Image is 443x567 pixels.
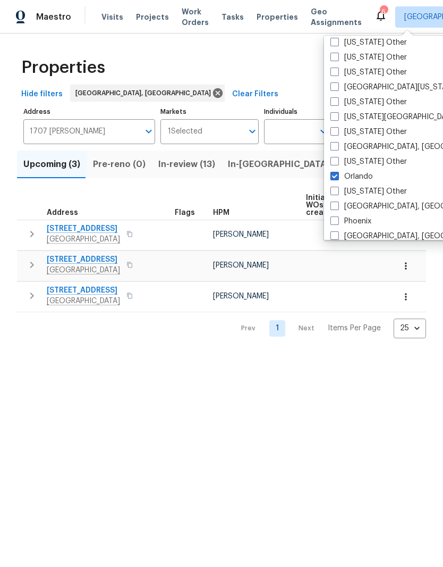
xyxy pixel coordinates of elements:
[23,157,80,172] span: Upcoming (3)
[269,320,285,337] a: Goto page 1
[141,124,156,139] button: Open
[23,109,155,115] label: Address
[245,124,260,139] button: Open
[231,319,426,338] nav: Pagination Navigation
[330,156,407,167] label: [US_STATE] Other
[311,6,362,28] span: Geo Assignments
[221,13,244,21] span: Tasks
[175,209,195,216] span: Flags
[394,314,426,342] div: 25
[136,12,169,22] span: Projects
[330,97,407,107] label: [US_STATE] Other
[257,12,298,22] span: Properties
[36,12,71,22] span: Maestro
[93,157,146,172] span: Pre-reno (0)
[330,67,407,78] label: [US_STATE] Other
[21,62,105,73] span: Properties
[232,88,278,101] span: Clear Filters
[213,293,269,300] span: [PERSON_NAME]
[213,262,269,269] span: [PERSON_NAME]
[213,209,229,216] span: HPM
[160,109,259,115] label: Markets
[168,127,202,136] span: 1 Selected
[47,209,78,216] span: Address
[264,109,330,115] label: Individuals
[330,171,373,182] label: Orlando
[316,124,331,139] button: Open
[330,37,407,48] label: [US_STATE] Other
[75,88,215,98] span: [GEOGRAPHIC_DATA], [GEOGRAPHIC_DATA]
[330,186,407,197] label: [US_STATE] Other
[182,6,209,28] span: Work Orders
[306,194,336,216] span: Initial WOs created
[228,157,345,172] span: In-[GEOGRAPHIC_DATA] (6)
[101,12,123,22] span: Visits
[213,231,269,238] span: [PERSON_NAME]
[328,323,381,333] p: Items Per Page
[330,52,407,63] label: [US_STATE] Other
[380,6,387,17] div: 6
[21,88,63,101] span: Hide filters
[330,127,407,137] label: [US_STATE] Other
[17,85,67,104] button: Hide filters
[228,85,283,104] button: Clear Filters
[70,85,225,102] div: [GEOGRAPHIC_DATA], [GEOGRAPHIC_DATA]
[330,216,371,227] label: Phoenix
[158,157,215,172] span: In-review (13)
